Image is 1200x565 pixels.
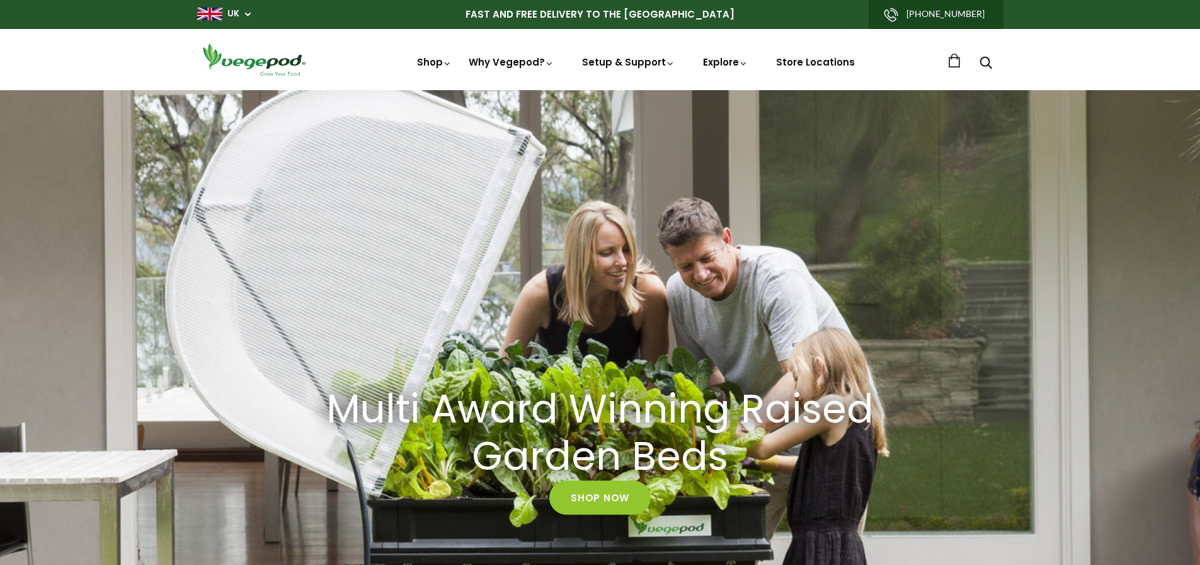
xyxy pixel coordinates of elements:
img: gb_large.png [197,8,222,20]
h2: Multi Award Winning Raised Garden Beds [317,387,884,481]
a: Store Locations [776,55,855,69]
a: Why Vegepod? [469,55,554,69]
a: Shop [417,55,452,69]
a: UK [227,8,239,20]
a: Search [980,57,992,71]
a: Explore [703,55,748,69]
a: Setup & Support [582,55,675,69]
img: Vegepod [197,42,311,78]
a: Multi Award Winning Raised Garden Beds [301,387,900,481]
a: Shop Now [549,481,651,515]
